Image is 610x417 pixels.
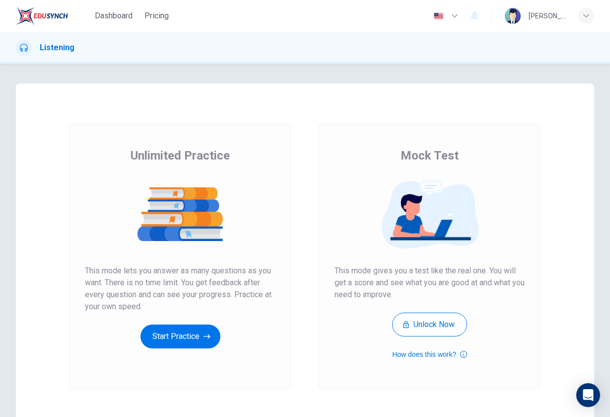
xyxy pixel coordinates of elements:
button: Pricing [140,7,173,25]
span: Pricing [144,10,169,22]
a: EduSynch logo [16,6,91,26]
button: How does this work? [392,348,467,360]
div: [PERSON_NAME] [PERSON_NAME] [529,10,566,22]
h1: Listening [40,42,74,54]
button: Dashboard [91,7,136,25]
img: EduSynch logo [16,6,68,26]
span: Dashboard [95,10,133,22]
span: Unlimited Practice [131,148,230,164]
img: Profile picture [505,8,521,24]
div: Open Intercom Messenger [576,383,600,407]
img: en [432,12,445,20]
span: This mode gives you a test like the real one. You will get a score and see what you are good at a... [335,265,525,301]
span: Mock Test [401,148,459,164]
button: Unlock Now [392,313,467,336]
button: Start Practice [140,325,220,348]
span: This mode lets you answer as many questions as you want. There is no time limit. You get feedback... [85,265,275,313]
